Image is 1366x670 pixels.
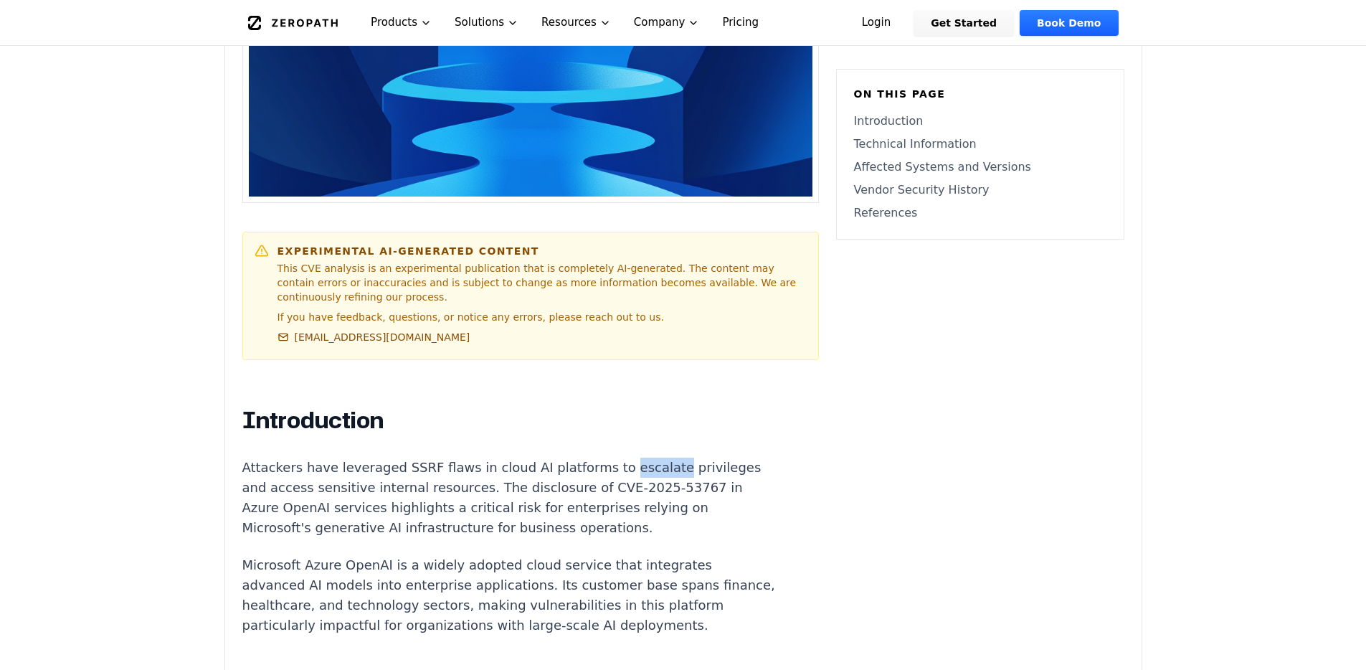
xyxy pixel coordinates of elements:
[278,310,807,324] p: If you have feedback, questions, or notice any errors, please reach out to us.
[1020,10,1118,36] a: Book Demo
[278,330,470,344] a: [EMAIL_ADDRESS][DOMAIN_NAME]
[242,555,776,636] p: Microsoft Azure OpenAI is a widely adopted cloud service that integrates advanced AI models into ...
[914,10,1014,36] a: Get Started
[854,159,1106,176] a: Affected Systems and Versions
[278,261,807,304] p: This CVE analysis is an experimental publication that is completely AI-generated. The content may...
[242,458,776,538] p: Attackers have leveraged SSRF flaws in cloud AI platforms to escalate privileges and access sensi...
[854,204,1106,222] a: References
[854,113,1106,130] a: Introduction
[854,181,1106,199] a: Vendor Security History
[854,87,1106,101] h6: On this page
[854,136,1106,153] a: Technical Information
[845,10,909,36] a: Login
[242,406,776,435] h2: Introduction
[278,244,807,258] h6: Experimental AI-Generated Content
